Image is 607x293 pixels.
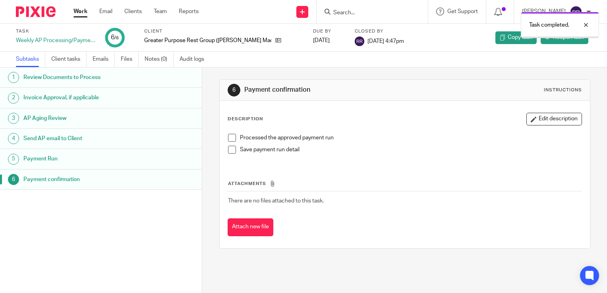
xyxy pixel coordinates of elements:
[179,8,199,15] a: Reports
[23,153,137,165] h1: Payment Run
[228,84,240,96] div: 6
[23,71,137,83] h1: Review Documents to Process
[23,133,137,145] h1: Send AP email to Client
[8,93,19,104] div: 2
[16,6,56,17] img: Pixie
[180,52,210,67] a: Audit logs
[145,52,174,67] a: Notes (0)
[355,37,364,46] img: svg%3E
[529,21,569,29] p: Task completed.
[23,92,137,104] h1: Invoice Approval, if applicable
[114,36,119,40] small: /6
[99,8,112,15] a: Email
[121,52,139,67] a: Files
[228,116,263,122] p: Description
[16,37,95,44] div: Weekly AP Processing/Payment
[16,28,95,35] label: Task
[144,37,271,44] p: Greater Purpose Rest Group ([PERSON_NAME] MacClenney & Powers))
[23,112,137,124] h1: AP Aging Review
[154,8,167,15] a: Team
[23,173,137,185] h1: Payment confirmation
[51,52,87,67] a: Client tasks
[228,198,324,204] span: There are no files attached to this task.
[124,8,142,15] a: Clients
[8,154,19,165] div: 5
[73,8,87,15] a: Work
[367,38,404,44] span: [DATE] 4:47pm
[144,28,303,35] label: Client
[8,113,19,124] div: 3
[240,134,582,142] p: Processed the approved payment run
[8,174,19,185] div: 6
[8,133,19,144] div: 4
[16,52,45,67] a: Subtasks
[313,37,345,44] div: [DATE]
[228,218,273,236] button: Attach new file
[526,113,582,125] button: Edit description
[93,52,115,67] a: Emails
[240,146,582,154] p: Save payment run detail
[228,181,266,186] span: Attachments
[570,6,582,18] img: svg%3E
[544,87,582,93] div: Instructions
[8,72,19,83] div: 1
[244,86,421,94] h1: Payment confirmation
[111,33,119,42] div: 6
